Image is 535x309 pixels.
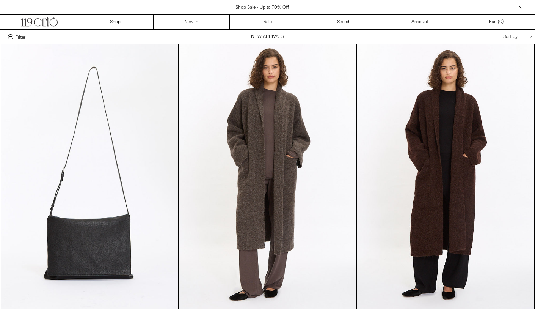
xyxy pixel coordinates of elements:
span: Filter [15,34,25,39]
span: 0 [499,19,502,25]
div: Sort by [459,30,527,44]
span: ) [499,19,504,25]
a: Sale [230,15,306,29]
a: Bag () [458,15,535,29]
a: Account [382,15,458,29]
a: Search [306,15,382,29]
a: New In [154,15,230,29]
a: Shop [77,15,154,29]
a: Shop Sale - Up to 70% Off [235,5,289,11]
